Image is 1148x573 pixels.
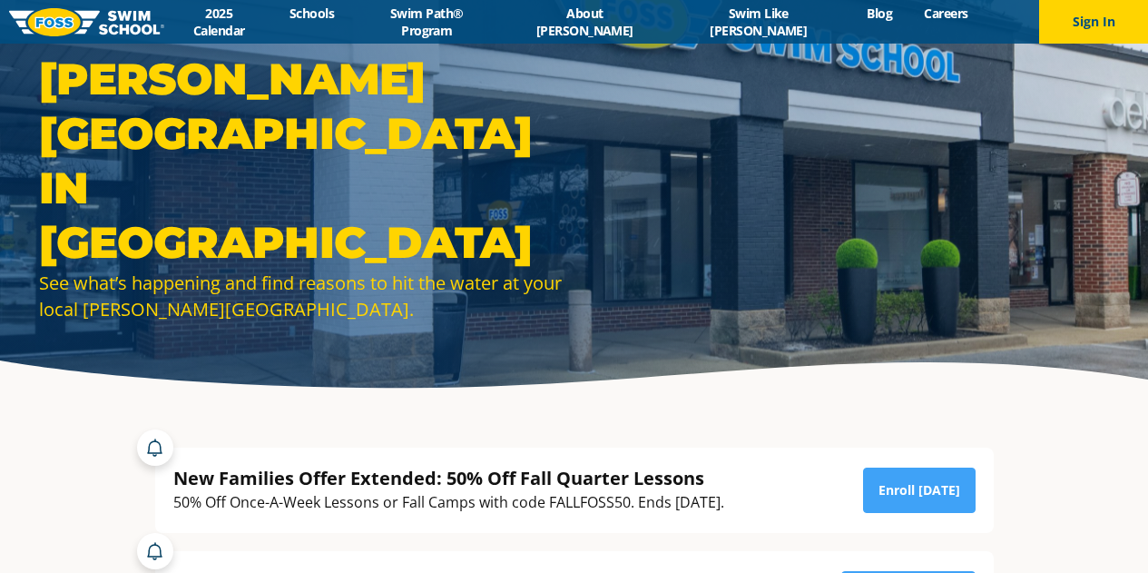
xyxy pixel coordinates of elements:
a: Careers [908,5,984,22]
a: Schools [274,5,350,22]
a: Swim Path® Program [350,5,504,39]
div: See what’s happening and find reasons to hit the water at your local [PERSON_NAME][GEOGRAPHIC_DATA]. [39,270,565,322]
a: 2025 Calendar [164,5,274,39]
a: Swim Like [PERSON_NAME] [666,5,851,39]
div: 50% Off Once-A-Week Lessons or Fall Camps with code FALLFOSS50. Ends [DATE]. [173,490,724,515]
img: FOSS Swim School Logo [9,8,164,36]
a: Enroll [DATE] [863,468,976,513]
h1: [PERSON_NAME][GEOGRAPHIC_DATA] in [GEOGRAPHIC_DATA] [39,52,565,270]
a: Blog [851,5,908,22]
div: New Families Offer Extended: 50% Off Fall Quarter Lessons [173,466,724,490]
a: About [PERSON_NAME] [504,5,666,39]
